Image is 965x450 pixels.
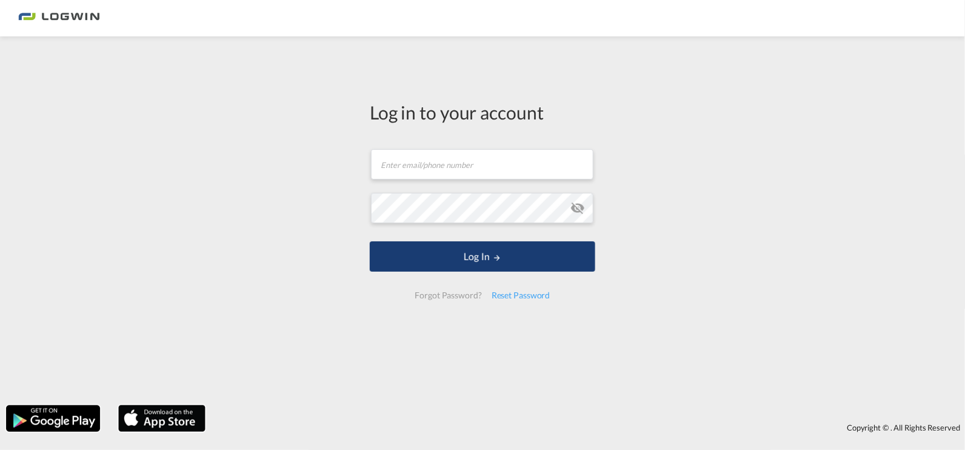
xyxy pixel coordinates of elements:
div: Forgot Password? [410,284,486,306]
img: apple.png [117,404,207,433]
input: Enter email/phone number [371,149,593,180]
img: bc73a0e0d8c111efacd525e4c8ad7d32.png [18,5,100,32]
div: Reset Password [487,284,555,306]
div: Copyright © . All Rights Reserved [212,417,965,438]
div: Log in to your account [370,99,595,125]
md-icon: icon-eye-off [570,201,585,215]
img: google.png [5,404,101,433]
button: LOGIN [370,241,595,272]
